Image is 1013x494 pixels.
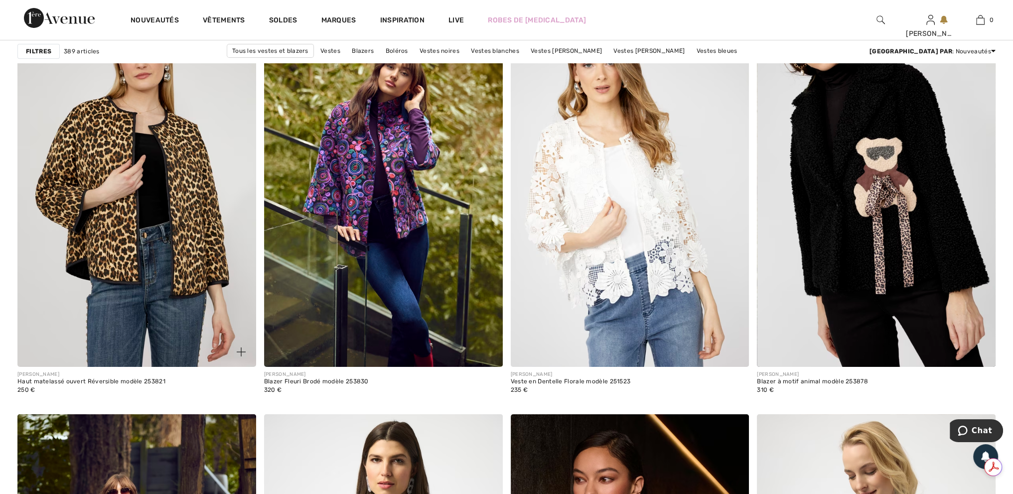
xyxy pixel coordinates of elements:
div: [PERSON_NAME] [757,371,868,378]
div: : Nouveautés [869,47,996,56]
img: plus_v2.svg [237,347,246,356]
a: Vestes [PERSON_NAME] [526,44,607,57]
strong: [GEOGRAPHIC_DATA] par [869,48,952,55]
a: Boléros [381,44,413,57]
div: Blazer Fleuri Brodé modèle 253830 [264,378,369,385]
img: recherche [876,14,885,26]
a: Vestes bleues [692,44,742,57]
div: [PERSON_NAME] [264,371,369,378]
img: Veste en Dentelle Florale modèle 251523. Blanc Cassé [511,9,749,367]
a: Vestes noires [415,44,464,57]
span: Inspiration [380,16,425,26]
span: 310 € [757,386,774,393]
span: 250 € [17,386,35,393]
img: Blazer Fleuri Brodé modèle 253830. Purple/multi [264,9,503,367]
span: 0 [990,15,994,24]
a: Vestes [PERSON_NAME] [608,44,690,57]
a: Marques [321,16,356,26]
a: Vestes [315,44,345,57]
div: Haut matelassé ouvert Réversible modèle 253821 [17,378,165,385]
span: 320 € [264,386,282,393]
img: Mon panier [976,14,985,26]
strong: Filtres [26,47,51,56]
div: [PERSON_NAME] [17,371,165,378]
div: Veste en Dentelle Florale modèle 251523 [511,378,631,385]
a: Live [448,15,464,25]
img: Mes infos [926,14,935,26]
a: Nouveautés [131,16,179,26]
div: [PERSON_NAME] [511,371,631,378]
img: 1ère Avenue [24,8,95,28]
a: Blazers [347,44,379,57]
a: 0 [956,14,1005,26]
a: Tous les vestes et blazers [227,44,314,58]
img: Blazer à motif animal modèle 253878. Black/cheetah [757,9,996,367]
div: Blazer à motif animal modèle 253878 [757,378,868,385]
span: 235 € [511,386,528,393]
a: Vêtements [203,16,245,26]
div: [PERSON_NAME] [906,28,955,39]
a: Soldes [269,16,297,26]
span: 389 articles [64,47,100,56]
a: Se connecter [926,15,935,24]
a: Haut matelassé ouvert Réversible modèle 253821. Noir [17,9,256,367]
iframe: Ouvre un widget dans lequel vous pouvez chatter avec l’un de nos agents [950,419,1003,444]
a: Vestes blanches [466,44,524,57]
a: Robes de [MEDICAL_DATA] [488,15,586,25]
